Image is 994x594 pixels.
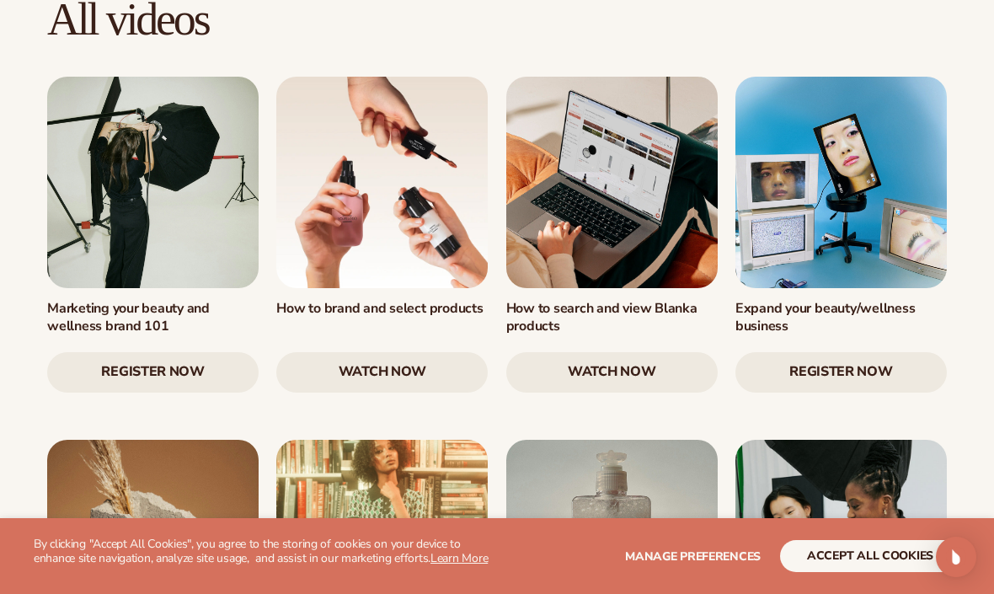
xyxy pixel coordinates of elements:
a: watch now [506,352,718,393]
h3: How to brand and select products [276,300,488,318]
h3: How to search and view Blanka products [506,300,718,335]
div: Open Intercom Messenger [936,537,976,577]
button: accept all cookies [780,540,960,572]
a: watch now [276,352,488,393]
button: Manage preferences [625,540,761,572]
p: By clicking "Accept All Cookies", you agree to the storing of cookies on your device to enhance s... [34,538,497,566]
h3: Expand your beauty/wellness business [735,300,947,335]
a: Learn More [430,550,488,566]
a: Register Now [47,352,259,393]
h3: Marketing your beauty and wellness brand 101 [47,300,259,335]
span: Manage preferences [625,549,761,565]
a: Register Now [735,352,947,393]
